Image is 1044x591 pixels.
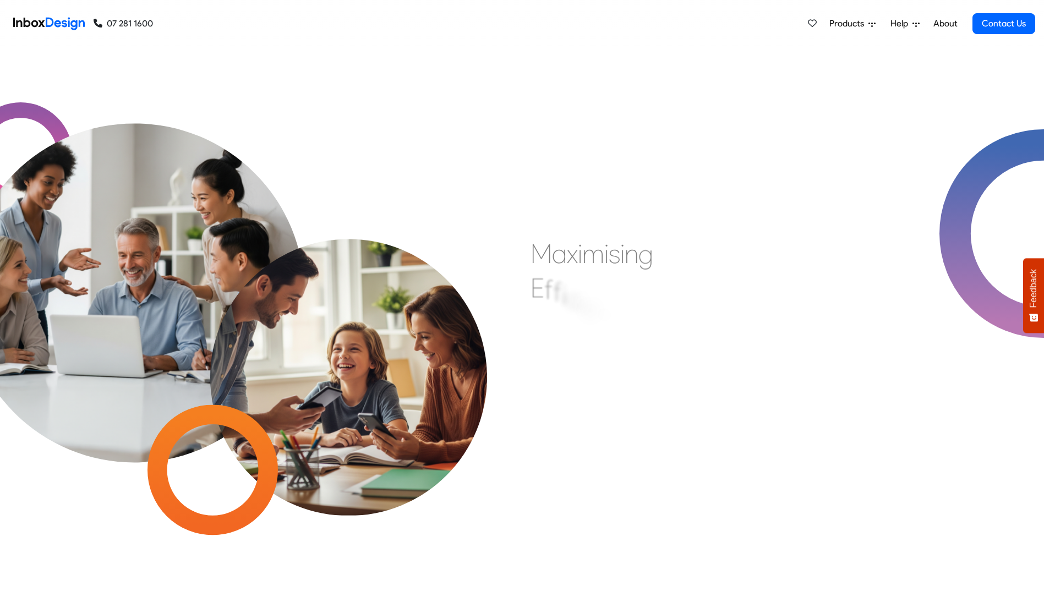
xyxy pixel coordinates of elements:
a: About [930,13,960,35]
span: Feedback [1029,269,1038,308]
div: c [566,282,580,315]
div: f [544,273,553,306]
span: Help [890,17,912,30]
div: f [553,275,562,308]
div: s [609,237,620,270]
div: g [638,237,653,270]
div: M [531,237,552,270]
div: i [620,237,625,270]
div: n [625,237,638,270]
div: x [567,237,578,270]
a: Help [886,13,924,35]
div: e [584,291,598,324]
div: i [580,286,584,319]
a: Products [825,13,880,35]
div: i [604,237,609,270]
div: a [552,237,567,270]
div: Maximising Efficient & Engagement, Connecting Schools, Families, and Students. [531,237,797,402]
div: n [598,297,611,330]
img: parents_with_child.png [176,170,521,516]
a: 07 281 1600 [94,17,153,30]
button: Feedback - Show survey [1023,258,1044,333]
div: m [582,237,604,270]
a: Contact Us [972,13,1035,34]
div: i [562,278,566,311]
div: E [531,271,544,304]
span: Products [829,17,868,30]
div: i [578,237,582,270]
